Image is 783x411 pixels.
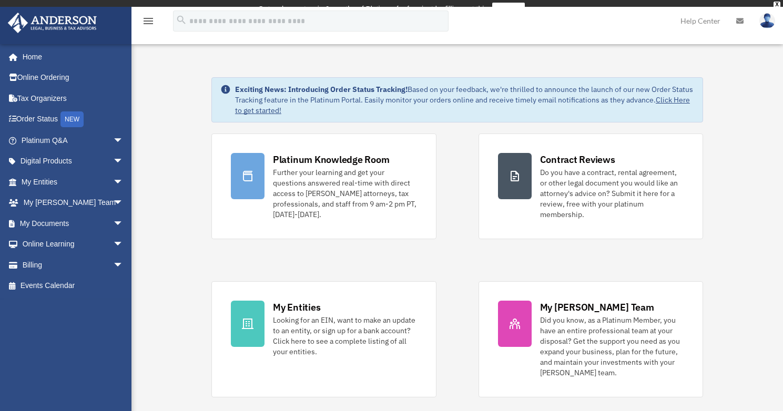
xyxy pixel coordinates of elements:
div: NEW [60,111,84,127]
a: My Entities Looking for an EIN, want to make an update to an entity, or sign up for a bank accoun... [211,281,436,397]
div: close [774,2,780,8]
a: Online Learningarrow_drop_down [7,234,139,255]
a: Contract Reviews Do you have a contract, rental agreement, or other legal document you would like... [479,133,704,239]
span: arrow_drop_down [113,192,134,214]
a: Platinum Q&Aarrow_drop_down [7,130,139,151]
a: Platinum Knowledge Room Further your learning and get your questions answered real-time with dire... [211,133,436,239]
div: Do you have a contract, rental agreement, or other legal document you would like an attorney's ad... [540,167,684,220]
span: arrow_drop_down [113,130,134,151]
i: search [176,14,187,26]
img: User Pic [759,13,775,28]
div: Platinum Knowledge Room [273,153,390,166]
div: Further your learning and get your questions answered real-time with direct access to [PERSON_NAM... [273,167,417,220]
span: arrow_drop_down [113,254,134,276]
a: Home [7,46,134,67]
span: arrow_drop_down [113,234,134,255]
a: My [PERSON_NAME] Teamarrow_drop_down [7,192,139,213]
div: Based on your feedback, we're thrilled to announce the launch of our new Order Status Tracking fe... [235,84,694,116]
span: arrow_drop_down [113,213,134,234]
div: Contract Reviews [540,153,615,166]
a: Order StatusNEW [7,109,139,130]
a: My Entitiesarrow_drop_down [7,171,139,192]
a: Tax Organizers [7,88,139,109]
a: survey [492,3,525,15]
a: Digital Productsarrow_drop_down [7,151,139,172]
a: My Documentsarrow_drop_down [7,213,139,234]
i: menu [142,15,155,27]
strong: Exciting News: Introducing Order Status Tracking! [235,85,408,94]
a: Online Ordering [7,67,139,88]
div: Looking for an EIN, want to make an update to an entity, or sign up for a bank account? Click her... [273,315,417,357]
img: Anderson Advisors Platinum Portal [5,13,100,33]
span: arrow_drop_down [113,151,134,172]
a: Click Here to get started! [235,95,690,115]
div: Did you know, as a Platinum Member, you have an entire professional team at your disposal? Get th... [540,315,684,378]
span: arrow_drop_down [113,171,134,193]
a: Billingarrow_drop_down [7,254,139,275]
div: My Entities [273,301,320,314]
a: My [PERSON_NAME] Team Did you know, as a Platinum Member, you have an entire professional team at... [479,281,704,397]
div: My [PERSON_NAME] Team [540,301,654,314]
a: menu [142,18,155,27]
div: Get a chance to win 6 months of Platinum for free just by filling out this [258,3,488,15]
a: Events Calendar [7,275,139,296]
